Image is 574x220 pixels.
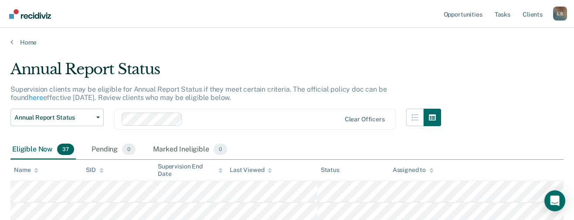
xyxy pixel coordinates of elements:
div: Pending0 [90,140,137,159]
div: SID [86,166,104,174]
span: 37 [57,144,74,155]
div: Eligible Now37 [10,140,76,159]
a: Home [10,38,564,46]
div: Supervision End Date [158,163,223,178]
img: Recidiviz [9,9,51,19]
span: 0 [122,144,136,155]
div: Annual Report Status [10,60,441,85]
div: Assigned to [393,166,434,174]
div: Status [321,166,340,174]
div: Name [14,166,38,174]
a: here [29,93,43,102]
div: Last Viewed [230,166,272,174]
button: Profile dropdown button [553,7,567,21]
div: Marked Ineligible0 [151,140,229,159]
div: Clear officers [345,116,385,123]
span: 0 [214,144,227,155]
span: Annual Report Status [14,114,93,121]
p: Supervision clients may be eligible for Annual Report Status if they meet certain criteria. The o... [10,85,387,102]
div: Open Intercom Messenger [544,190,565,211]
button: Annual Report Status [10,109,104,126]
div: L S [553,7,567,21]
